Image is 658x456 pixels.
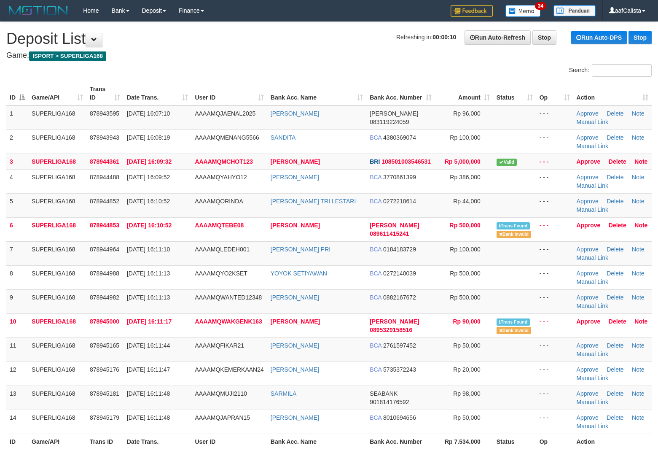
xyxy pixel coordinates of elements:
a: [PERSON_NAME] [271,294,319,301]
span: BCA [370,294,381,301]
a: Approve [577,318,601,325]
strong: 00:00:10 [432,34,456,40]
th: Date Trans. [124,434,192,449]
span: [PERSON_NAME] [370,222,419,229]
span: 34 [535,2,546,10]
a: Approve [577,110,599,117]
a: SANDITA [271,134,296,141]
th: Bank Acc. Name [267,434,366,449]
span: Rp 90,000 [453,318,480,325]
a: Approve [577,174,599,181]
td: - - - [536,217,573,241]
span: BCA [370,134,381,141]
a: [PERSON_NAME] [271,318,320,325]
span: Rp 500,000 [450,222,481,229]
td: - - - [536,265,573,289]
a: Approve [577,134,599,141]
a: Delete [607,174,623,181]
a: Note [632,174,645,181]
th: Trans ID [86,434,124,449]
span: Rp 5,000,000 [445,158,481,165]
span: Bank is not match [497,231,531,238]
a: Note [632,390,645,397]
span: [DATE] 16:11:13 [127,270,170,277]
a: [PERSON_NAME] PRI [271,246,330,253]
a: Delete [607,390,623,397]
th: Bank Acc. Name: activate to sort column ascending [267,81,366,105]
a: [PERSON_NAME] [271,342,319,349]
td: 14 [6,410,28,434]
a: Approve [577,222,601,229]
a: [PERSON_NAME] [271,174,319,181]
td: SUPERLIGA168 [28,217,86,241]
a: Note [632,134,645,141]
a: [PERSON_NAME] [271,222,320,229]
a: Stop [628,31,652,44]
span: [DATE] 16:07:10 [127,110,170,117]
th: Amount: activate to sort column ascending [435,81,493,105]
span: ISPORT > SUPERLIGA168 [29,51,106,61]
a: Manual Link [577,206,609,213]
a: [PERSON_NAME] [271,158,320,165]
a: Note [632,270,645,277]
span: Copy 0882167672 to clipboard [383,294,416,301]
span: [DATE] 16:11:47 [127,366,170,373]
span: Similar transaction found [497,318,530,326]
span: [DATE] 16:08:19 [127,134,170,141]
th: Action [573,434,652,449]
a: Manual Link [577,423,609,429]
td: 8 [6,265,28,289]
a: Manual Link [577,302,609,309]
td: - - - [536,313,573,337]
label: Search: [569,64,652,77]
td: 7 [6,241,28,265]
a: Delete [609,222,626,229]
span: 878944964 [90,246,119,253]
span: Copy 108501003546531 to clipboard [381,158,431,165]
td: - - - [536,193,573,217]
a: Manual Link [577,351,609,357]
span: SEABANK [370,390,397,397]
td: SUPERLIGA168 [28,130,86,154]
a: Delete [607,270,623,277]
th: Action: activate to sort column ascending [573,81,652,105]
span: AAAAMQTEBE08 [195,222,244,229]
a: Manual Link [577,143,609,149]
a: Delete [609,158,626,165]
th: ID: activate to sort column descending [6,81,28,105]
td: 11 [6,337,28,362]
span: 878945165 [90,342,119,349]
td: 13 [6,386,28,410]
a: [PERSON_NAME] TRI LESTARI [271,198,356,205]
td: SUPERLIGA168 [28,169,86,193]
td: 4 [6,169,28,193]
a: [PERSON_NAME] [271,414,319,421]
span: BCA [370,366,381,373]
a: Manual Link [577,278,609,285]
a: Run Auto-DPS [571,31,627,44]
a: Note [632,294,645,301]
td: SUPERLIGA168 [28,241,86,265]
span: AAAAMQORINDA [195,198,243,205]
a: Delete [607,134,623,141]
a: Approve [577,294,599,301]
a: Delete [607,294,623,301]
span: 878944488 [90,174,119,181]
td: 5 [6,193,28,217]
th: Rp 7.534.000 [435,434,493,449]
td: SUPERLIGA168 [28,362,86,386]
td: 12 [6,362,28,386]
span: [PERSON_NAME] [370,318,419,325]
a: Manual Link [577,375,609,381]
th: Trans ID: activate to sort column ascending [86,81,124,105]
a: [PERSON_NAME] [271,110,319,117]
a: [PERSON_NAME] [271,366,319,373]
a: Manual Link [577,119,609,125]
td: SUPERLIGA168 [28,265,86,289]
td: SUPERLIGA168 [28,337,86,362]
span: Copy 5735372243 to clipboard [383,366,416,373]
span: [DATE] 16:10:52 [127,198,170,205]
a: Delete [607,342,623,349]
span: Rp 100,000 [450,246,480,253]
span: Copy 083119224059 to clipboard [370,119,409,125]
